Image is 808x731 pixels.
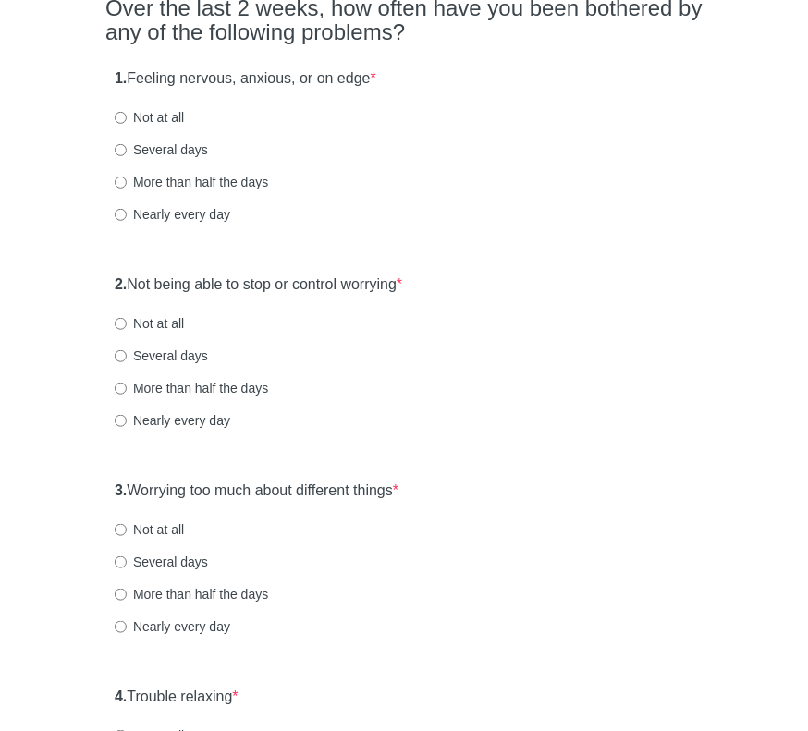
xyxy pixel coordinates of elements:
label: Several days [115,553,208,571]
label: More than half the days [115,585,268,603]
label: More than half the days [115,173,268,191]
label: Not at all [115,314,184,333]
label: Not being able to stop or control worrying [115,274,402,296]
input: More than half the days [115,383,127,395]
input: Several days [115,556,127,568]
input: Not at all [115,524,127,536]
input: Nearly every day [115,621,127,633]
strong: 4. [115,688,127,704]
input: More than half the days [115,589,127,601]
label: Feeling nervous, anxious, or on edge [115,68,376,90]
input: Not at all [115,112,127,124]
input: Nearly every day [115,209,127,221]
label: Several days [115,347,208,365]
label: Worrying too much about different things [115,481,398,502]
input: Several days [115,144,127,156]
label: Trouble relaxing [115,687,239,708]
strong: 2. [115,276,127,292]
input: More than half the days [115,177,127,189]
input: Nearly every day [115,415,127,427]
strong: 1. [115,70,127,86]
input: Not at all [115,318,127,330]
label: Not at all [115,108,184,127]
label: Several days [115,140,208,159]
label: Nearly every day [115,617,230,636]
strong: 3. [115,482,127,498]
label: More than half the days [115,379,268,397]
label: Nearly every day [115,411,230,430]
input: Several days [115,350,127,362]
label: Nearly every day [115,205,230,224]
label: Not at all [115,520,184,539]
